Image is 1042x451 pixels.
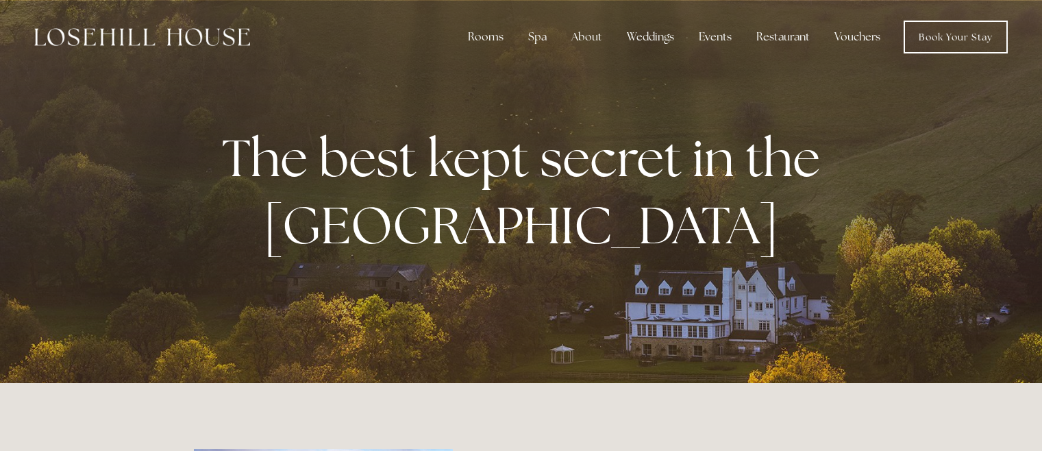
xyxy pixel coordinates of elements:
[222,124,831,258] strong: The best kept secret in the [GEOGRAPHIC_DATA]
[904,21,1008,53] a: Book Your Stay
[823,23,891,51] a: Vouchers
[34,28,250,46] img: Losehill House
[688,23,743,51] div: Events
[745,23,821,51] div: Restaurant
[517,23,558,51] div: Spa
[616,23,685,51] div: Weddings
[560,23,613,51] div: About
[457,23,514,51] div: Rooms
